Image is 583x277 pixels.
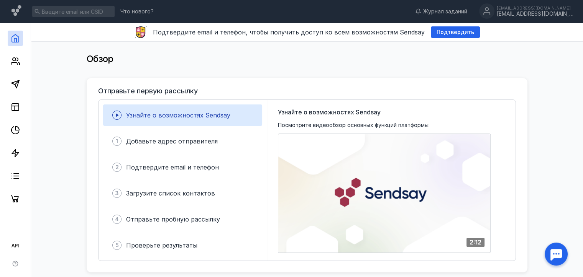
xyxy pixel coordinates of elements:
a: Журнал заданий [411,8,471,15]
span: Проверьте результаты [126,241,197,249]
span: Посмотрите видеообзор основных функций платформы: [278,121,430,129]
span: Журнал заданий [423,8,467,15]
span: Что нового? [120,9,154,14]
span: Обзор [87,53,113,64]
span: 3 [115,189,119,197]
span: Узнайте о возможностях Sendsay [126,111,230,119]
span: Отправьте пробную рассылку [126,215,220,223]
span: 1 [116,137,118,145]
span: Подтвердите email и телефон, чтобы получить доступ ко всем возможностям Sendsay [153,28,425,36]
h3: Отправьте первую рассылку [98,87,198,95]
span: Добавьте адрес отправителя [126,137,218,145]
input: Введите email или CSID [32,6,115,17]
span: Подтвердить [437,29,474,36]
span: Узнайте о возможностях Sendsay [278,108,381,117]
span: 5 [115,241,119,249]
span: 4 [115,215,119,223]
div: [EMAIL_ADDRESS][DOMAIN_NAME] [497,11,573,17]
span: 2 [115,163,119,171]
button: Подтвердить [431,26,480,38]
div: 2:12 [466,238,484,247]
div: [EMAIL_ADDRESS][DOMAIN_NAME] [497,6,573,10]
span: Подтвердите email и телефон [126,163,219,171]
span: Загрузите список контактов [126,189,215,197]
a: Что нового? [117,9,158,14]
